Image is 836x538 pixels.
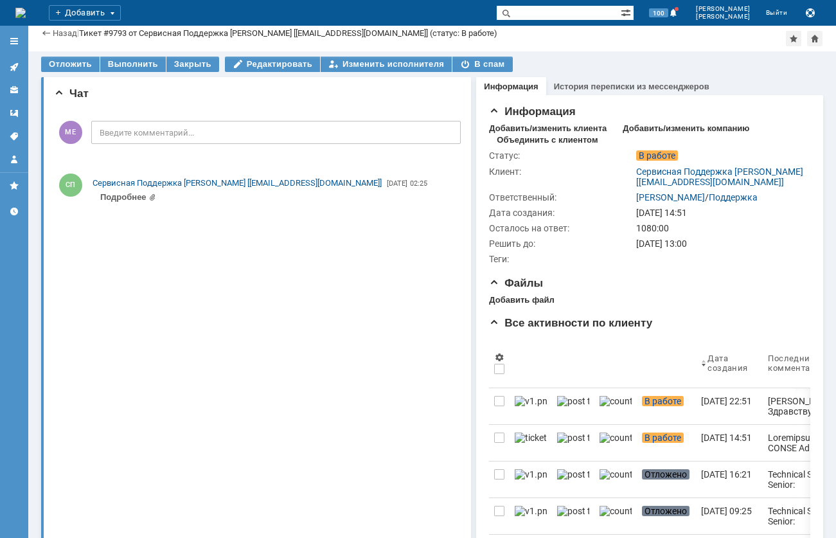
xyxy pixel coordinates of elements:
img: post ticket.png [557,433,589,443]
div: Добавить [49,5,121,21]
a: Мой профиль [4,149,24,170]
a: post ticket.png [552,388,594,424]
a: v1.png [510,498,552,534]
a: Перейти на домашнюю страницу [15,8,26,18]
a: [PERSON_NAME] [636,192,705,202]
div: Тикет #9793 от Сервисная Поддержка [PERSON_NAME] [[EMAIL_ADDRESS][DOMAIN_NAME]] (статус: В работе) [79,28,497,38]
img: logo [15,8,26,18]
a: Сервисная Поддержка [PERSON_NAME] [[EMAIL_ADDRESS][DOMAIN_NAME]] [636,166,803,187]
a: Отложено [637,498,696,534]
a: v1.png [510,388,552,424]
div: [DATE] 14:51 [636,208,805,218]
div: Клиент: [489,166,634,177]
th: Дата создания [696,339,763,388]
span: Чат [54,87,89,100]
div: Ответственный: [489,192,634,202]
div: Дата создания: [489,208,634,218]
a: Поддержка [709,192,758,202]
div: | [77,28,79,37]
span: Сервисная Поддержка [PERSON_NAME] [[EMAIL_ADDRESS][DOMAIN_NAME]] [93,178,382,188]
a: Активности [4,57,24,77]
img: v1.png [515,469,547,480]
span: Информация [489,105,575,118]
img: counter.png [600,506,632,516]
img: counter.png [600,433,632,443]
img: counter.png [600,469,632,480]
span: Все активности по клиенту [489,317,652,329]
a: В работе [637,425,696,461]
div: Дата создания [707,354,747,373]
div: 1080:00 [636,223,805,233]
span: В работе [642,396,684,406]
a: Прикреплены файлы: graycol.gif, pic23281.gif, ecblank.gif, daily.gif [100,192,156,202]
a: v1.png [510,462,552,498]
a: post ticket.png [552,498,594,534]
a: Назад [53,28,77,38]
span: [PERSON_NAME] [696,5,751,13]
a: post ticket.png [552,425,594,461]
span: В работе [636,150,678,161]
div: [DATE] 14:51 [701,433,752,443]
span: [DATE] [387,179,407,188]
div: Статус: [489,150,634,161]
div: [DATE] 16:21 [701,469,752,480]
img: counter.png [600,396,632,406]
div: Теги: [489,254,634,264]
div: Решить до: [489,238,634,249]
a: Отложено [637,462,696,498]
span: [PERSON_NAME] [696,13,751,21]
span: В работе [642,433,684,443]
a: counter.png [594,425,637,461]
div: / [636,192,758,202]
a: counter.png [594,462,637,498]
a: Теги [4,126,24,147]
div: Добавить/изменить клиента [489,123,607,134]
img: post ticket.png [557,469,589,480]
span: Расширенный поиск [621,6,634,18]
a: [DATE] 22:51 [696,388,763,424]
div: Добавить/изменить компанию [623,123,749,134]
a: [DATE] 14:51 [696,425,763,461]
span: [DATE] 13:00 [636,238,687,249]
a: В работе [637,388,696,424]
a: counter.png [594,388,637,424]
a: post ticket.png [552,462,594,498]
span: Отложено [642,469,689,480]
div: Добавить файл [489,295,554,305]
img: v1.png [515,506,547,516]
span: Файлы [489,277,543,289]
img: post ticket.png [557,396,589,406]
a: counter.png [594,498,637,534]
button: Сохранить лог [803,5,818,21]
a: Клиенты [4,80,24,100]
div: [DATE] 22:51 [701,396,752,406]
div: [DATE] 09:25 [701,506,752,516]
img: v1.png [515,396,547,406]
a: ticket_notification.png [510,425,552,461]
div: Осталось на ответ: [489,223,634,233]
div: Объединить с клиентом [497,135,598,145]
div: Сделать домашней страницей [807,31,823,46]
div: Добавить в избранное [786,31,801,46]
span: Настройки [494,352,504,363]
a: Сервисная Поддержка [PERSON_NAME] [[EMAIL_ADDRESS][DOMAIN_NAME]] [93,177,382,190]
a: [DATE] 16:21 [696,462,763,498]
span: Отложено [642,506,689,516]
a: Информация [484,82,538,91]
span: 100 [649,8,668,17]
img: post ticket.png [557,506,589,516]
span: 02:25 [410,179,427,188]
a: [DATE] 09:25 [696,498,763,534]
img: ticket_notification.png [515,433,547,443]
span: МЕ [59,121,82,144]
a: Шаблоны комментариев [4,103,24,123]
a: История переписки из мессенджеров [554,82,709,91]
